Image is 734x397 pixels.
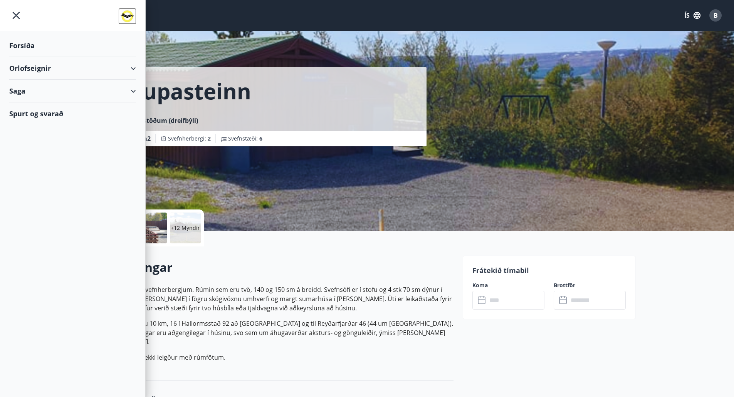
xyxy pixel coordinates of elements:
[99,259,454,276] h2: Upplýsingar
[706,6,725,25] button: B
[9,80,136,102] div: Saga
[99,353,454,362] p: Bústaðurinn er ekki leigður með rúmfötum.
[208,135,211,142] span: 2
[9,34,136,57] div: Forsíða
[714,11,718,20] span: B
[108,76,251,106] h1: Staupasteinn
[171,224,200,232] p: +12 Myndir
[259,135,262,142] span: 6
[472,281,544,289] label: Koma
[472,265,626,275] p: Frátekið tímabil
[9,102,136,125] div: Spurt og svarað
[168,135,211,142] span: Svefnherbergi :
[119,8,136,24] img: union_logo
[118,116,198,125] span: 701 Egilsstöðum (dreifbýli)
[9,57,136,80] div: Orlofseignir
[680,8,705,22] button: ÍS
[99,319,454,347] p: Til Egilsstaða eru 10 km, 16 í Hallormsstað 92 að [GEOGRAPHIC_DATA] og til Reyðarfjarðar 46 (44 u...
[228,135,262,142] span: Svefnstæði :
[554,281,626,289] label: Brottför
[9,8,23,22] button: menu
[99,285,454,313] p: Eitt hús með 2 svefnherbergjum. Rúmin sem eru tvö, 140 og 150 sm á breidd. Svefnsófi er í stofu o...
